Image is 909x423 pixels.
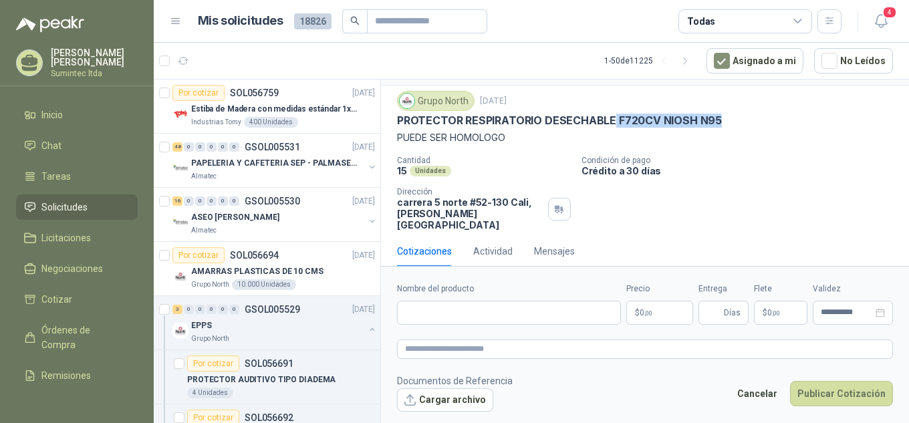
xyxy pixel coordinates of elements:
p: [DATE] [352,303,375,316]
a: Licitaciones [16,225,138,251]
div: 0 [207,305,217,314]
div: 0 [184,196,194,206]
button: Publicar Cotización [790,381,893,406]
label: Flete [754,283,807,295]
a: 3 0 0 0 0 0 GSOL005529[DATE] Company LogoEPPSGrupo North [172,301,378,344]
img: Company Logo [172,106,188,122]
span: ,00 [644,309,652,317]
p: 15 [397,165,407,176]
p: GSOL005529 [245,305,300,314]
a: Negociaciones [16,256,138,281]
p: $ 0,00 [754,301,807,325]
img: Company Logo [172,215,188,231]
span: Días [724,301,741,324]
div: Actividad [473,244,513,259]
div: Cotizaciones [397,244,452,259]
p: Industrias Tomy [191,117,241,128]
a: Tareas [16,164,138,189]
p: Almatec [191,171,217,182]
span: $ [763,309,767,317]
span: 0 [767,309,780,317]
img: Company Logo [400,94,414,108]
div: 0 [184,142,194,152]
div: 10.000 Unidades [232,279,296,290]
button: Asignado a mi [706,48,803,74]
div: 0 [218,305,228,314]
button: 4 [869,9,893,33]
div: 48 [172,142,182,152]
a: Por cotizarSOL056694[DATE] Company LogoAMARRAS PLASTICAS DE 10 CMSGrupo North10.000 Unidades [154,242,380,296]
span: Solicitudes [41,200,88,215]
a: 16 0 0 0 0 0 GSOL005530[DATE] Company LogoASEO [PERSON_NAME]Almatec [172,193,378,236]
span: 0 [640,309,652,317]
p: SOL056692 [245,413,293,422]
span: Negociaciones [41,261,103,276]
button: Cargar archivo [397,388,493,412]
div: Unidades [410,166,451,176]
p: Grupo North [191,279,229,290]
div: 4 Unidades [187,388,233,398]
div: 0 [218,142,228,152]
p: AMARRAS PLASTICAS DE 10 CMS [191,265,323,278]
div: 0 [229,305,239,314]
label: Validez [813,283,893,295]
div: 16 [172,196,182,206]
p: SOL056759 [230,88,279,98]
a: Solicitudes [16,194,138,220]
span: Tareas [41,169,71,184]
span: Cotizar [41,292,72,307]
img: Company Logo [172,269,188,285]
p: Estiba de Madera con medidas estándar 1x120x15 de alto [191,103,358,116]
div: Por cotizar [172,85,225,101]
div: 0 [195,305,205,314]
a: Inicio [16,102,138,128]
p: GSOL005530 [245,196,300,206]
div: 0 [218,196,228,206]
a: Órdenes de Compra [16,317,138,358]
p: [DATE] [352,249,375,262]
div: 400 Unidades [244,117,298,128]
span: Inicio [41,108,63,122]
p: Almatec [191,225,217,236]
p: GSOL005531 [245,142,300,152]
a: Remisiones [16,363,138,388]
span: Licitaciones [41,231,91,245]
p: ASEO [PERSON_NAME] [191,211,279,224]
p: Cantidad [397,156,571,165]
div: Todas [687,14,715,29]
a: 48 0 0 0 0 0 GSOL005531[DATE] Company LogoPAPELERIA Y CAFETERIA SEP - PALMASECAAlmatec [172,139,378,182]
span: search [350,16,360,25]
p: [DATE] [352,195,375,208]
p: PROTECTOR AUDITIVO TIPO DIADEMA [187,374,336,386]
p: SOL056694 [230,251,279,260]
p: Condición de pago [581,156,904,165]
p: carrera 5 norte #52-130 Cali , [PERSON_NAME][GEOGRAPHIC_DATA] [397,196,543,231]
p: Documentos de Referencia [397,374,513,388]
p: Sumintec ltda [51,69,138,78]
div: Grupo North [397,91,475,111]
div: 0 [207,142,217,152]
p: Dirección [397,187,543,196]
p: Grupo North [191,333,229,344]
span: ,00 [772,309,780,317]
div: 0 [195,142,205,152]
p: Crédito a 30 días [581,165,904,176]
p: PROTECTOR RESPIRATORIO DESECHABLE F720CV NIOSH N95 [397,114,722,128]
span: Chat [41,138,61,153]
p: [DATE] [352,141,375,154]
p: [DATE] [352,87,375,100]
span: Remisiones [41,368,91,383]
img: Company Logo [172,160,188,176]
p: [PERSON_NAME] [PERSON_NAME] [51,48,138,67]
div: 0 [207,196,217,206]
div: 3 [172,305,182,314]
button: Cancelar [730,381,785,406]
p: PUEDE SER HOMOLOGO [397,130,893,145]
a: Cotizar [16,287,138,312]
span: 4 [882,6,897,19]
a: Por cotizarSOL056759[DATE] Company LogoEstiba de Madera con medidas estándar 1x120x15 de altoIndu... [154,80,380,134]
label: Nombre del producto [397,283,621,295]
div: 0 [229,142,239,152]
p: SOL056691 [245,359,293,368]
div: Por cotizar [187,356,239,372]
